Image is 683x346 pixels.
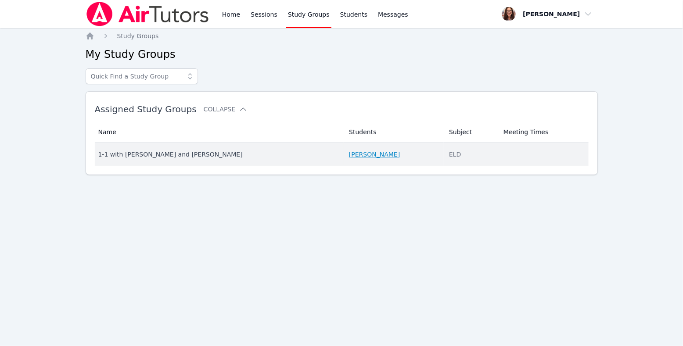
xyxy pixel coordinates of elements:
a: [PERSON_NAME] [349,150,400,159]
span: Assigned Study Groups [95,104,197,114]
input: Quick Find a Study Group [86,68,198,84]
nav: Breadcrumb [86,32,598,40]
th: Subject [444,121,498,143]
th: Name [95,121,344,143]
button: Collapse [204,105,248,114]
div: 1-1 with [PERSON_NAME] and [PERSON_NAME] [98,150,339,159]
a: Study Groups [117,32,159,40]
img: Air Tutors [86,2,210,26]
th: Meeting Times [498,121,588,143]
tr: 1-1 with [PERSON_NAME] and [PERSON_NAME][PERSON_NAME]ELD [95,143,589,166]
div: ELD [449,150,493,159]
h2: My Study Groups [86,47,598,61]
th: Students [344,121,444,143]
span: Messages [378,10,408,19]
